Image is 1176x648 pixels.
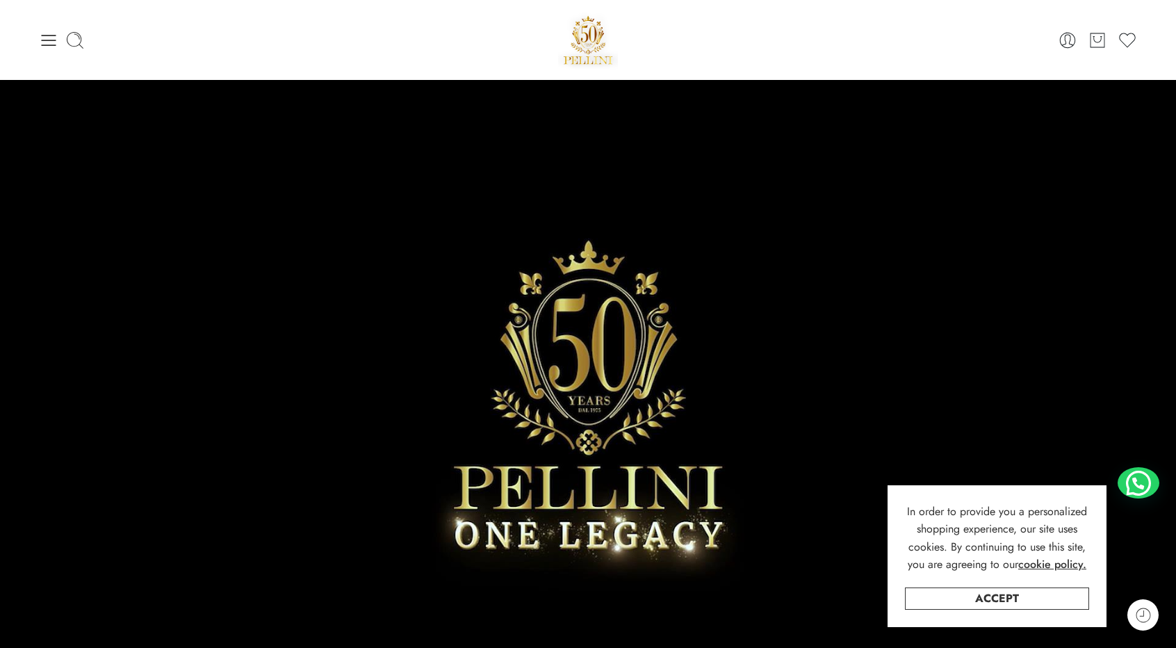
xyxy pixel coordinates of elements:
a: Wishlist [1118,31,1137,50]
span: In order to provide you a personalized shopping experience, our site uses cookies. By continuing ... [907,503,1087,573]
a: Login / Register [1058,31,1077,50]
img: Pellini [558,10,618,70]
a: cookie policy. [1018,556,1086,574]
a: Cart [1088,31,1107,50]
a: Pellini - [558,10,618,70]
a: Accept [905,588,1089,610]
